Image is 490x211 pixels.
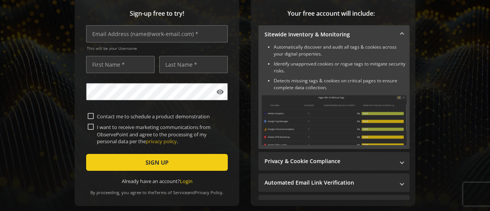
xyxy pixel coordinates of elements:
[86,9,228,18] span: Sign-up free to try!
[258,173,410,192] mat-expansion-panel-header: Automated Email Link Verification
[274,77,407,91] li: Detects missing tags & cookies on critical pages to ensure complete data collection.
[274,61,407,74] li: Identify unapproved cookies or rogue tags to mitigate security risks.
[146,138,177,145] a: privacy policy
[94,113,226,120] label: Contact me to schedule a product demonstration
[86,154,228,171] button: SIGN UP
[180,178,193,185] a: Login
[216,88,224,96] mat-icon: visibility
[86,25,228,43] input: Email Address (name@work-email.com) *
[86,56,155,73] input: First Name *
[261,95,407,145] img: Sitewide Inventory & Monitoring
[145,155,168,169] span: SIGN UP
[87,46,228,51] span: This will be your Username
[258,25,410,44] mat-expansion-panel-header: Sitewide Inventory & Monitoring
[195,190,222,195] a: Privacy Policy
[265,157,394,165] mat-panel-title: Privacy & Cookie Compliance
[258,152,410,170] mat-expansion-panel-header: Privacy & Cookie Compliance
[265,31,394,38] mat-panel-title: Sitewide Inventory & Monitoring
[86,185,228,195] div: By proceeding, you agree to the and .
[258,44,410,149] div: Sitewide Inventory & Monitoring
[154,190,187,195] a: Terms of Service
[265,179,394,186] mat-panel-title: Automated Email Link Verification
[159,56,228,73] input: Last Name *
[274,44,407,57] li: Automatically discover and audit all tags & cookies across your digital properties.
[86,178,228,185] div: Already have an account?
[258,9,404,18] span: Your free account will include:
[94,124,226,145] label: I want to receive marketing communications from ObservePoint and agree to the processing of my pe...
